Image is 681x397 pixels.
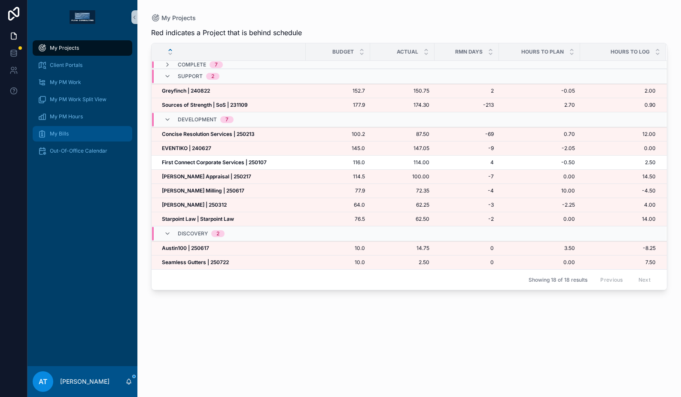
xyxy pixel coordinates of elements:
[162,87,210,94] strong: Greyfinch | 240822
[50,130,69,137] span: My Bills
[504,131,575,138] span: 0.70
[504,245,575,252] span: 3.50
[504,87,575,94] a: -0.05
[375,187,429,194] a: 72.35
[151,27,302,38] span: Red indicates a Project that is behind schedule
[440,187,494,194] a: -4
[581,187,656,194] a: -4.50
[162,131,301,138] a: Concise Resolution Services | 250213
[225,116,228,123] div: 7
[162,173,301,180] a: [PERSON_NAME] Appraisal | 250217
[504,159,575,166] a: -0.50
[50,62,82,69] span: Client Portals
[50,45,79,51] span: My Projects
[581,145,656,152] a: 0.00
[162,187,301,194] a: [PERSON_NAME] Milling | 250617
[504,259,575,266] a: 0.00
[440,102,494,108] a: -213
[581,202,656,208] span: 4.00
[581,87,656,94] span: 2.00
[375,245,429,252] a: 14.75
[581,102,656,108] a: 0.90
[581,216,656,223] span: 14.00
[178,230,208,237] span: Discovery
[162,102,301,108] a: Sources of Strength | SoS | 231109
[504,216,575,223] a: 0.00
[440,216,494,223] a: -2
[375,216,429,223] a: 62.50
[375,131,429,138] a: 87.50
[397,48,418,55] span: Actual
[311,245,365,252] a: 10.0
[375,102,429,108] span: 174.30
[50,79,81,86] span: My PM Work
[311,202,365,208] a: 64.0
[581,259,656,266] a: 7.50
[311,216,365,223] span: 76.5
[375,159,429,166] a: 114.00
[332,48,354,55] span: Budget
[162,102,248,108] strong: Sources of Strength | SoS | 231109
[440,173,494,180] a: -7
[60,377,109,386] p: [PERSON_NAME]
[39,376,47,387] span: AT
[70,10,95,24] img: App logo
[162,202,301,208] a: [PERSON_NAME] | 250312
[375,145,429,152] a: 147.05
[50,147,107,154] span: Out-Of-Office Calendar
[162,187,244,194] strong: [PERSON_NAME] Milling | 250617
[440,159,494,166] a: 4
[375,259,429,266] a: 2.50
[162,202,227,208] strong: [PERSON_NAME] | 250312
[162,259,301,266] a: Seamless Gutters | 250722
[311,131,365,138] span: 100.2
[151,14,196,22] a: My Projects
[581,245,656,252] span: -8.25
[440,145,494,152] a: -9
[211,73,214,80] div: 2
[440,87,494,94] a: 2
[33,92,132,107] a: My PM Work Split View
[162,216,301,223] a: Starpoint Law | Starpoint Law
[178,61,206,68] span: Complete
[162,216,234,222] strong: Starpoint Law | Starpoint Law
[375,173,429,180] span: 100.00
[375,202,429,208] a: 62.25
[440,131,494,138] span: -69
[311,187,365,194] a: 77.9
[311,173,365,180] a: 114.5
[33,75,132,90] a: My PM Work
[581,173,656,180] a: 14.50
[161,14,196,22] span: My Projects
[311,259,365,266] a: 10.0
[504,102,575,108] a: 2.70
[375,87,429,94] span: 150.75
[162,245,209,251] strong: Austin100 | 250617
[162,173,251,180] strong: [PERSON_NAME] Appraisal | 250217
[33,109,132,124] a: My PM Hours
[178,73,203,80] span: Support
[440,202,494,208] a: -3
[504,202,575,208] a: -2.25
[455,48,483,55] span: RMN Days
[611,48,650,55] span: Hours to Log
[504,145,575,152] a: -2.05
[33,57,132,73] a: Client Portals
[178,116,217,123] span: Development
